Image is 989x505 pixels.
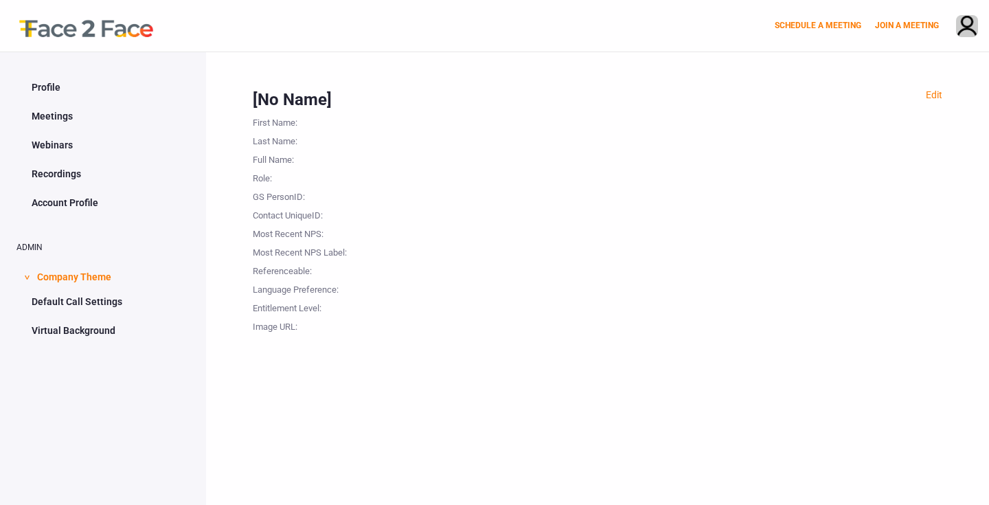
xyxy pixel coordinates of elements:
img: avatar.710606db.png [957,16,977,38]
h2: ADMIN [16,243,190,252]
div: Most Recent NPS Label : [253,241,390,260]
div: [No Name] [253,88,942,111]
a: Webinars [16,132,190,158]
div: Entitlement Level : [253,297,390,315]
span: Company Theme [37,262,111,289]
div: Role : [253,167,390,186]
a: Account Profile [16,190,190,216]
span: > [20,275,34,280]
div: GS PersonID : [253,186,390,204]
div: Contact UniqueID : [253,204,390,223]
a: Edit [926,89,942,100]
a: Virtual Background [16,317,190,344]
div: Language Preference : [253,278,390,297]
div: Last Name : [253,130,390,148]
a: SCHEDULE A MEETING [775,21,861,30]
div: Most Recent NPS : [253,223,390,241]
div: First Name : [253,111,390,130]
div: Image URL : [253,315,390,334]
a: Recordings [16,161,190,187]
a: Profile [16,74,190,100]
div: Referenceable : [253,260,390,278]
a: JOIN A MEETING [875,21,939,30]
a: Default Call Settings [16,289,190,315]
a: Meetings [16,103,190,129]
div: Full Name : [253,148,390,167]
